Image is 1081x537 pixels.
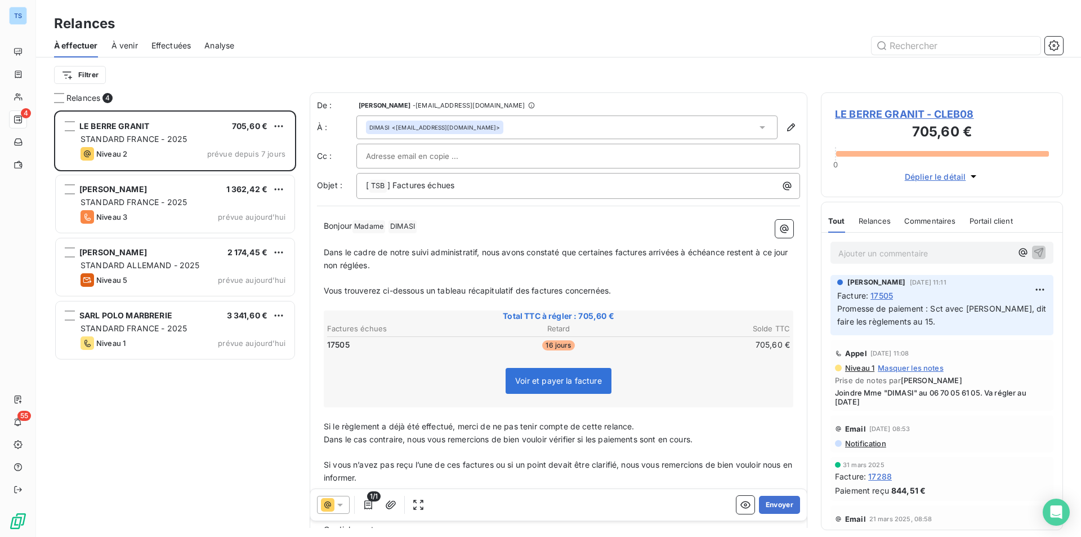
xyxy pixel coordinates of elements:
span: Promesse de paiement : Sct avec [PERSON_NAME], dit faire les règlements au 15. [837,304,1049,326]
span: Déplier le détail [905,171,966,183]
span: TSB [369,180,386,193]
span: 55 [17,411,31,421]
div: grid [54,110,296,537]
span: Prise de notes par [835,376,1049,385]
span: Niveau 3 [96,212,127,221]
span: STANDARD FRANCE - 2025 [81,323,187,333]
span: 0 [833,160,838,169]
span: Paiement reçu [835,485,889,496]
span: [DATE] 11:11 [910,279,946,286]
span: Notification [844,439,886,448]
span: 17288 [868,471,892,482]
button: Déplier le détail [901,170,983,183]
span: Niveau 5 [96,276,127,285]
span: Appel [845,349,867,358]
span: Commentaires [904,216,956,225]
span: Niveau 1 [844,363,874,372]
span: Madame [352,220,385,233]
span: - [EMAIL_ADDRESS][DOMAIN_NAME] [413,102,525,109]
span: 1/1 [367,491,381,502]
span: Masquer les notes [878,363,944,372]
span: 4 [21,108,31,118]
span: Dans le cas contraire, nous vous remercions de bien vouloir vérifier si les paiements sont en cours. [324,434,693,444]
span: À effectuer [54,40,98,51]
td: 705,60 € [637,339,790,351]
span: [PERSON_NAME] [79,247,147,257]
span: Portail client [970,216,1013,225]
input: Rechercher [872,37,1040,55]
span: 4 [102,93,113,103]
label: Cc : [317,150,356,162]
span: 21 mars 2025, 08:58 [869,516,932,522]
span: Joindre Mme "DIMASI" au 06 70 05 61 05. Va régler au [DATE] [835,388,1049,406]
span: Facture : [837,290,868,301]
span: 2 174,45 € [227,247,268,257]
span: Si vous n’avez pas reçu l’une de ces factures ou si un point devait être clarifié, nous vous reme... [324,460,794,482]
span: [PERSON_NAME] [847,277,905,287]
span: 1 362,42 € [226,184,268,194]
span: Niveau 2 [96,149,127,158]
span: STANDARD FRANCE - 2025 [81,197,187,207]
th: Retard [481,323,635,335]
span: DIMASI [388,220,417,233]
span: DIMASI [369,123,390,131]
span: [DATE] 11:08 [870,350,909,357]
span: prévue aujourd’hui [218,212,285,221]
span: LE BERRE GRANIT [79,121,149,131]
span: STANDARD ALLEMAND - 2025 [81,260,200,270]
span: Si le règlement a déjà été effectué, merci de ne pas tenir compte de cette relance. [324,421,634,431]
span: 17505 [870,290,893,301]
th: Solde TTC [637,323,790,335]
span: 844,51 € [891,485,926,496]
span: Relances [66,92,100,104]
span: [PERSON_NAME] [901,376,962,385]
div: TS [9,7,27,25]
img: Logo LeanPay [9,512,27,530]
span: [PERSON_NAME] [359,102,410,109]
span: Vous trouverez ci-dessous un tableau récapitulatif des factures concernées. [324,286,611,295]
label: À : [317,122,356,133]
span: De : [317,100,356,111]
span: Bonjour [324,221,352,230]
span: ] Factures échues [387,180,455,190]
span: Niveau 1 [96,339,126,348]
span: prévue depuis 7 jours [207,149,285,158]
span: 31 mars 2025 [843,461,885,468]
span: Dans le cadre de notre suivi administratif, nous avons constaté que certaines factures arrivées à... [324,247,790,270]
span: [ [366,180,369,190]
span: Tout [828,216,845,225]
div: Open Intercom Messenger [1043,499,1070,526]
h3: Relances [54,14,115,34]
span: 16 jours [542,340,574,350]
span: Relances [859,216,891,225]
span: Analyse [204,40,234,51]
button: Filtrer [54,66,106,84]
span: 3 341,60 € [227,310,268,320]
span: prévue aujourd’hui [218,276,285,285]
div: <[EMAIL_ADDRESS][DOMAIN_NAME]> [369,123,500,131]
span: [PERSON_NAME] [79,184,147,194]
th: Factures échues [327,323,480,335]
span: 705,60 € [232,121,267,131]
span: Effectuées [151,40,191,51]
span: Facture : [835,471,866,482]
input: Adresse email en copie ... [366,148,487,165]
span: Cordialement. [324,525,376,534]
span: Voir et payer la facture [515,376,602,385]
span: Total TTC à régler : 705,60 € [325,310,792,322]
span: SARL POLO MARBRERIE [79,310,172,320]
span: [DATE] 08:53 [869,425,910,432]
span: LE BERRE GRANIT - CLEB08 [835,106,1049,122]
span: STANDARD FRANCE - 2025 [81,134,187,144]
span: prévue aujourd’hui [218,339,285,348]
span: 17505 [327,339,350,350]
span: Objet : [317,180,342,190]
button: Envoyer [759,496,800,514]
h3: 705,60 € [835,122,1049,144]
span: À venir [111,40,138,51]
span: Email [845,424,866,433]
span: Email [845,514,866,523]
